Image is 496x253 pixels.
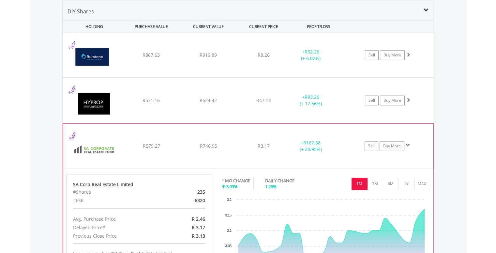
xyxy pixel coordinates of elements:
[383,178,399,190] button: 6M
[380,141,404,151] a: Buy More
[291,21,347,33] div: PROFIT/LOSS
[200,97,217,103] span: R624.42
[398,178,414,190] button: 1Y
[66,41,122,76] img: EQU.ZA.BTN.png
[258,143,270,149] span: R3.17
[365,50,379,60] a: Sell
[286,49,336,62] div: + (+ 6.02%)
[414,178,430,190] button: MAX
[225,214,232,217] text: 3.15
[143,143,160,149] span: R579.27
[66,86,122,121] img: EQU.ZA.HYP.png
[365,141,378,151] a: Sell
[73,181,205,188] div: SA Corp Real Estate Limited
[227,198,232,201] text: 3.2
[68,232,163,240] div: Previous Close Price
[68,215,163,223] div: Avg. Purchase Price
[68,223,163,232] div: Delayed Price*
[367,178,383,190] button: 3M
[226,184,238,189] span: 3.93%
[380,96,405,105] a: Buy More
[352,178,368,190] button: 1M
[222,178,250,184] div: 1 MO CHANGE
[200,52,217,58] span: R919.89
[68,188,163,196] div: #Shares
[265,178,317,184] div: DAILY CHANGE
[305,49,319,55] span: R52.26
[237,21,289,33] div: CURRENT PRICE
[63,21,122,33] div: HOLDING
[365,96,379,105] a: Sell
[200,143,217,149] span: R746.95
[286,140,335,153] div: + (+ 28.95%)
[256,97,271,103] span: R47.14
[143,97,160,103] span: R531.16
[192,224,205,231] span: R 3.17
[181,21,236,33] div: CURRENT VALUE
[286,94,336,107] div: + (+ 17.56%)
[163,196,210,205] div: .6320
[227,229,232,232] text: 3.1
[163,188,210,196] div: 235
[68,196,163,205] div: #FSR
[265,184,277,189] span: 1.28%
[258,52,270,58] span: R8.26
[305,94,319,100] span: R93.26
[225,244,232,248] text: 3.05
[66,132,122,167] img: EQU.ZA.SAC.png
[192,216,205,222] span: R 2.46
[192,233,205,239] span: R 3.13
[380,50,405,60] a: Buy More
[68,8,94,15] span: DIY Shares
[143,52,160,58] span: R867.63
[124,21,179,33] div: PURCHASE VALUE
[303,140,321,146] span: R167.68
